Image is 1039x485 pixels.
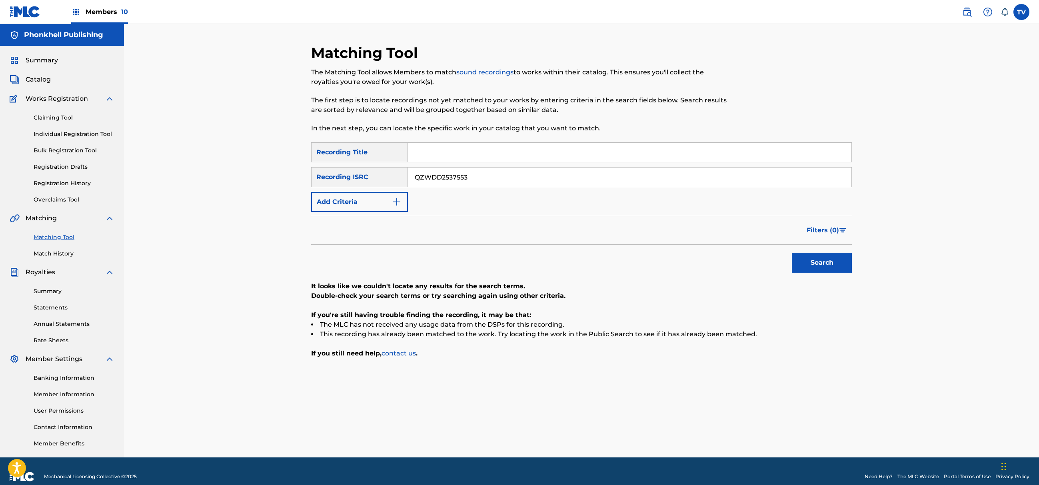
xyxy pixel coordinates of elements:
[10,94,20,104] img: Works Registration
[34,233,114,242] a: Matching Tool
[792,253,852,273] button: Search
[897,473,939,480] a: The MLC Website
[839,228,846,233] img: filter
[311,192,408,212] button: Add Criteria
[71,7,81,17] img: Top Rightsholders
[311,142,852,277] form: Search Form
[34,146,114,155] a: Bulk Registration Tool
[456,68,514,76] a: sound recordings
[980,4,996,20] div: Help
[105,214,114,223] img: expand
[24,30,103,40] h5: Phonkhell Publishing
[802,220,852,240] button: Filters (0)
[10,472,34,481] img: logo
[311,124,727,133] p: In the next step, you can locate the specific work in your catalog that you want to match.
[962,7,972,17] img: search
[34,179,114,188] a: Registration History
[10,354,19,364] img: Member Settings
[34,114,114,122] a: Claiming Tool
[26,354,82,364] span: Member Settings
[392,197,402,207] img: 9d2ae6d4665cec9f34b9.svg
[311,320,852,329] li: The MLC has not received any usage data from the DSPs for this recording.
[959,4,975,20] a: Public Search
[807,226,839,235] span: Filters ( 0 )
[34,439,114,448] a: Member Benefits
[1001,455,1006,479] div: Ziehen
[26,214,57,223] span: Matching
[34,374,114,382] a: Banking Information
[311,281,852,291] p: It looks like we couldn't locate any results for the search terms.
[26,94,88,104] span: Works Registration
[105,267,114,277] img: expand
[10,267,19,277] img: Royalties
[86,7,128,16] span: Members
[26,56,58,65] span: Summary
[34,423,114,431] a: Contact Information
[34,407,114,415] a: User Permissions
[311,329,852,339] li: This recording has already been matched to the work. Try locating the work in the Public Search t...
[34,336,114,345] a: Rate Sheets
[944,473,991,480] a: Portal Terms of Use
[34,303,114,312] a: Statements
[10,56,58,65] a: SummarySummary
[105,94,114,104] img: expand
[34,287,114,295] a: Summary
[999,447,1039,485] div: Chat-Widget
[1017,336,1039,401] iframe: Resource Center
[983,7,993,17] img: help
[995,473,1029,480] a: Privacy Policy
[10,56,19,65] img: Summary
[121,8,128,16] span: 10
[865,473,893,480] a: Need Help?
[10,75,19,84] img: Catalog
[311,96,727,115] p: The first step is to locate recordings not yet matched to your works by entering criteria in the ...
[26,75,51,84] span: Catalog
[34,390,114,399] a: Member Information
[10,30,19,40] img: Accounts
[999,447,1039,485] iframe: Chat Widget
[105,354,114,364] img: expand
[26,267,55,277] span: Royalties
[34,163,114,171] a: Registration Drafts
[311,349,852,358] p: If you still need help, .
[34,320,114,328] a: Annual Statements
[34,249,114,258] a: Match History
[10,75,51,84] a: CatalogCatalog
[34,196,114,204] a: Overclaims Tool
[311,291,852,301] p: Double-check your search terms or try searching again using other criteria.
[10,214,20,223] img: Matching
[1013,4,1029,20] div: User Menu
[311,68,727,87] p: The Matching Tool allows Members to match to works within their catalog. This ensures you'll coll...
[44,473,137,480] span: Mechanical Licensing Collective © 2025
[1001,8,1009,16] div: Notifications
[311,310,852,320] p: If you're still having trouble finding the recording, it may be that:
[10,6,40,18] img: MLC Logo
[382,349,416,357] a: contact us
[34,130,114,138] a: Individual Registration Tool
[311,44,422,62] h2: Matching Tool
